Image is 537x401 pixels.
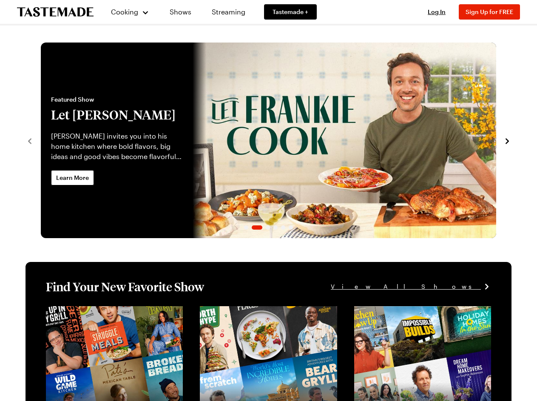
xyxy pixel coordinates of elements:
button: navigate to next item [503,135,511,145]
h2: Let [PERSON_NAME] [51,107,182,122]
span: Featured Show [51,95,182,104]
span: Log In [428,8,446,15]
h1: Find Your New Favorite Show [46,279,204,294]
span: Sign Up for FREE [466,8,513,15]
div: 2 / 6 [41,43,496,238]
span: Learn More [56,173,89,182]
span: Go to slide 3 [266,225,270,230]
p: [PERSON_NAME] invites you into his home kitchen where bold flavors, big ideas and good vibes beco... [51,131,182,162]
span: Go to slide 4 [273,225,278,230]
a: To Tastemade Home Page [17,7,94,17]
a: View full content for [object Object] [200,307,316,315]
button: Sign Up for FREE [459,4,520,20]
span: Go to slide 6 [289,225,293,230]
span: Cooking [111,8,138,16]
a: View full content for [object Object] [46,307,162,315]
a: Learn More [51,170,94,185]
a: View All Shows [331,282,491,291]
span: Tastemade + [273,8,308,16]
span: Go to slide 1 [244,225,248,230]
button: Log In [420,8,454,16]
button: Cooking [111,2,149,22]
a: Tastemade + [264,4,317,20]
span: Go to slide 5 [281,225,285,230]
a: View full content for [object Object] [354,307,470,315]
span: Go to slide 2 [252,225,262,230]
button: navigate to previous item [26,135,34,145]
span: View All Shows [331,282,481,291]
